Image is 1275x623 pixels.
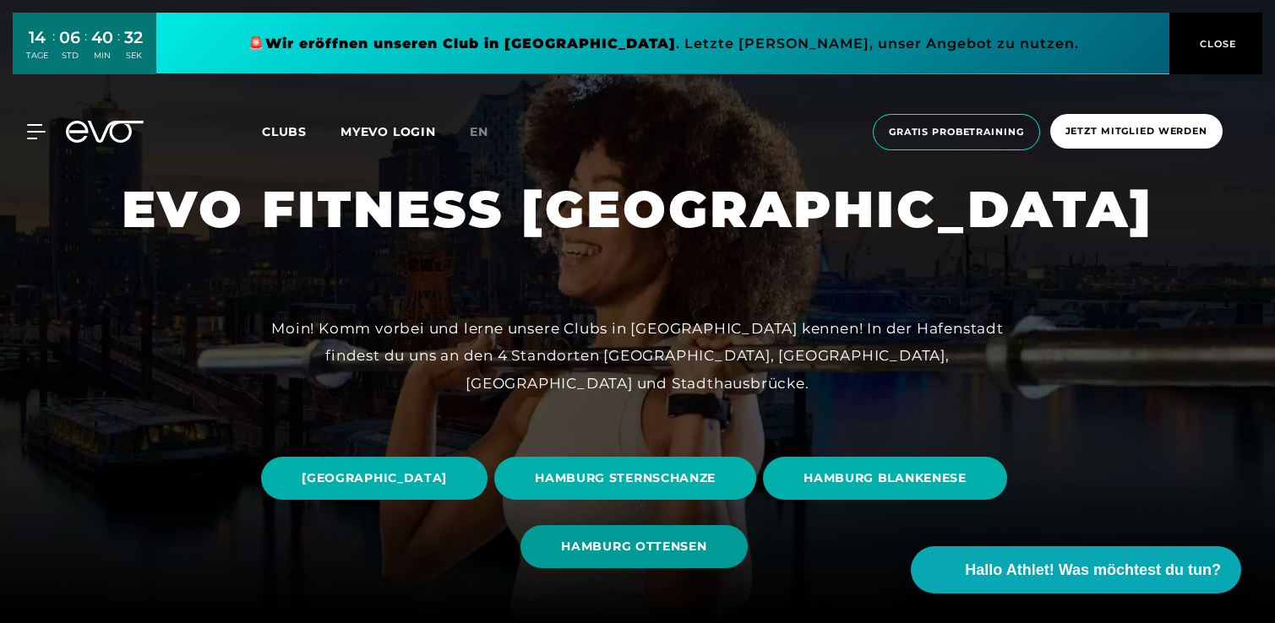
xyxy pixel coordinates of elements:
div: MIN [91,50,113,62]
button: Hallo Athlet! Was möchtest du tun? [911,546,1241,593]
a: [GEOGRAPHIC_DATA] [261,444,494,512]
a: MYEVO LOGIN [341,124,436,139]
div: TAGE [26,50,48,62]
span: Jetzt Mitglied werden [1065,124,1207,138]
span: en [470,124,488,139]
div: Moin! Komm vorbei und lerne unsere Clubs in [GEOGRAPHIC_DATA] kennen! In der Hafenstadt findest d... [258,315,1018,397]
span: HAMBURG OTTENSEN [561,538,706,555]
a: Clubs [262,123,341,139]
div: : [52,27,55,72]
a: Gratis Probetraining [868,114,1045,150]
div: STD [59,50,80,62]
span: HAMBURG BLANKENESE [804,469,967,487]
span: CLOSE [1196,36,1237,51]
div: : [117,27,120,72]
div: SEK [124,50,143,62]
a: HAMBURG OTTENSEN [520,512,754,581]
span: Clubs [262,124,307,139]
div: 32 [124,25,143,50]
span: Hallo Athlet! Was möchtest du tun? [965,559,1221,582]
span: [GEOGRAPHIC_DATA] [302,469,447,487]
div: 40 [91,25,113,50]
a: HAMBURG BLANKENESE [763,444,1014,512]
div: : [84,27,87,72]
h1: EVO FITNESS [GEOGRAPHIC_DATA] [122,176,1153,242]
a: en [470,122,509,142]
div: 06 [59,25,80,50]
span: HAMBURG STERNSCHANZE [535,469,716,487]
button: CLOSE [1169,13,1262,74]
a: HAMBURG STERNSCHANZE [494,444,763,512]
a: Jetzt Mitglied werden [1045,114,1228,150]
div: 14 [26,25,48,50]
span: Gratis Probetraining [889,125,1024,139]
